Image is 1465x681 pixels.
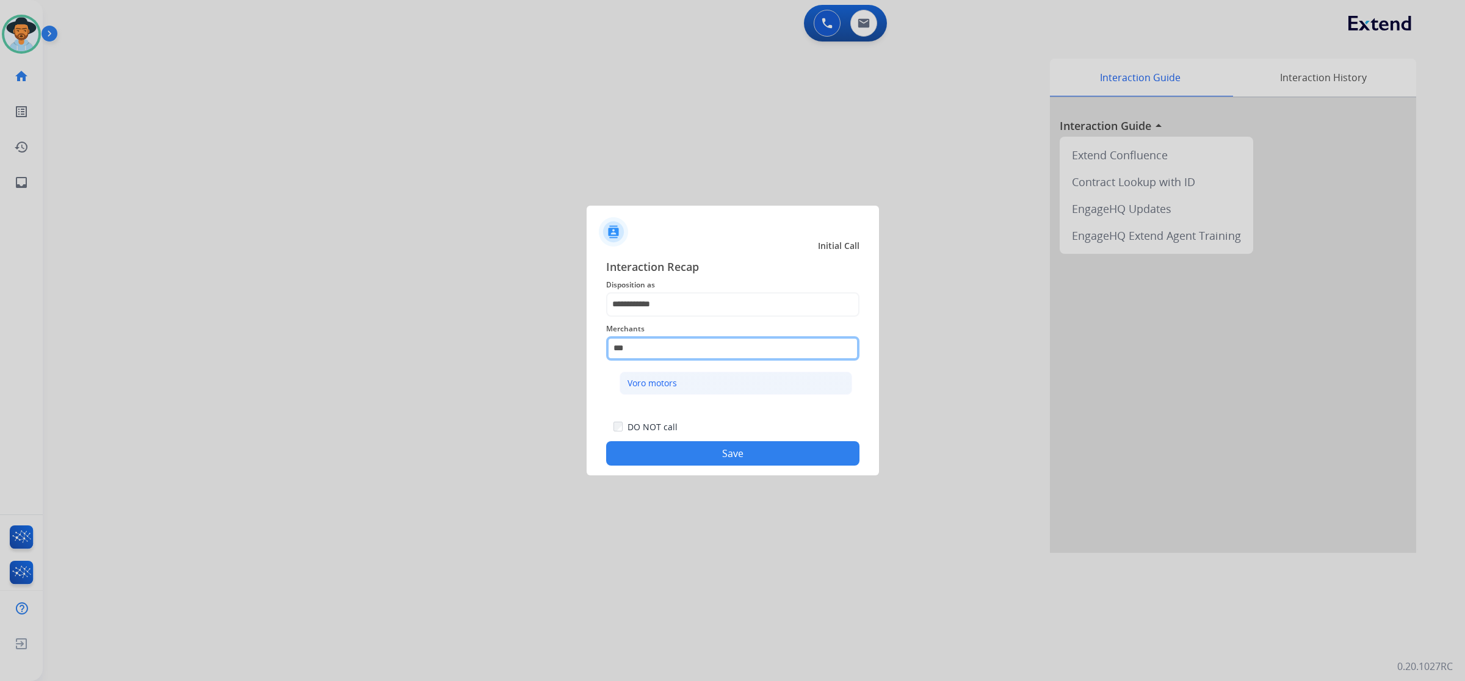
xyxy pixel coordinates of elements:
span: Merchants [606,322,859,336]
div: Voro motors [628,377,677,389]
label: DO NOT call [628,421,678,433]
p: 0.20.1027RC [1397,659,1453,674]
span: Interaction Recap [606,258,859,278]
span: Initial Call [818,240,859,252]
span: Disposition as [606,278,859,292]
img: contactIcon [599,217,628,247]
button: Save [606,441,859,466]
